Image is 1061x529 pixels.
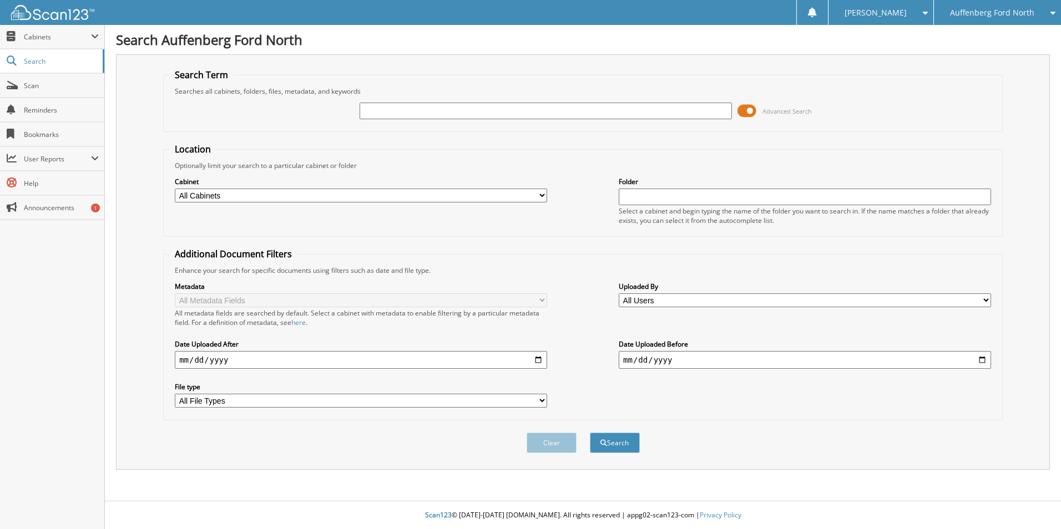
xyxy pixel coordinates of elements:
div: Optionally limit your search to a particular cabinet or folder [169,161,997,170]
span: Bookmarks [24,130,99,139]
span: Advanced Search [762,107,812,115]
span: Search [24,57,97,66]
span: [PERSON_NAME] [845,9,907,16]
div: Select a cabinet and begin typing the name of the folder you want to search in. If the name match... [619,206,991,225]
iframe: Chat Widget [1006,476,1061,529]
span: Cabinets [24,32,91,42]
div: 1 [91,204,100,212]
input: start [175,351,547,369]
button: Clear [527,433,577,453]
h1: Search Auffenberg Ford North [116,30,1050,49]
a: Privacy Policy [700,510,741,520]
label: File type [175,382,547,391]
div: Enhance your search for specific documents using filters such as date and file type. [169,266,997,275]
div: All metadata fields are searched by default. Select a cabinet with metadata to enable filtering b... [175,308,547,327]
a: here [291,318,306,327]
label: Cabinet [175,177,547,186]
span: Auffenberg Ford North [950,9,1034,16]
span: Help [24,179,99,188]
span: Scan [24,81,99,90]
legend: Additional Document Filters [169,248,297,260]
legend: Location [169,143,216,155]
input: end [619,351,991,369]
span: User Reports [24,154,91,164]
button: Search [590,433,640,453]
legend: Search Term [169,69,234,81]
label: Date Uploaded After [175,339,547,349]
span: Scan123 [425,510,452,520]
label: Date Uploaded Before [619,339,991,349]
div: Searches all cabinets, folders, files, metadata, and keywords [169,87,997,96]
span: Reminders [24,105,99,115]
label: Folder [619,177,991,186]
span: Announcements [24,203,99,212]
div: © [DATE]-[DATE] [DOMAIN_NAME]. All rights reserved | appg02-scan123-com | [105,502,1061,529]
label: Uploaded By [619,282,991,291]
label: Metadata [175,282,547,291]
img: scan123-logo-white.svg [11,5,94,20]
